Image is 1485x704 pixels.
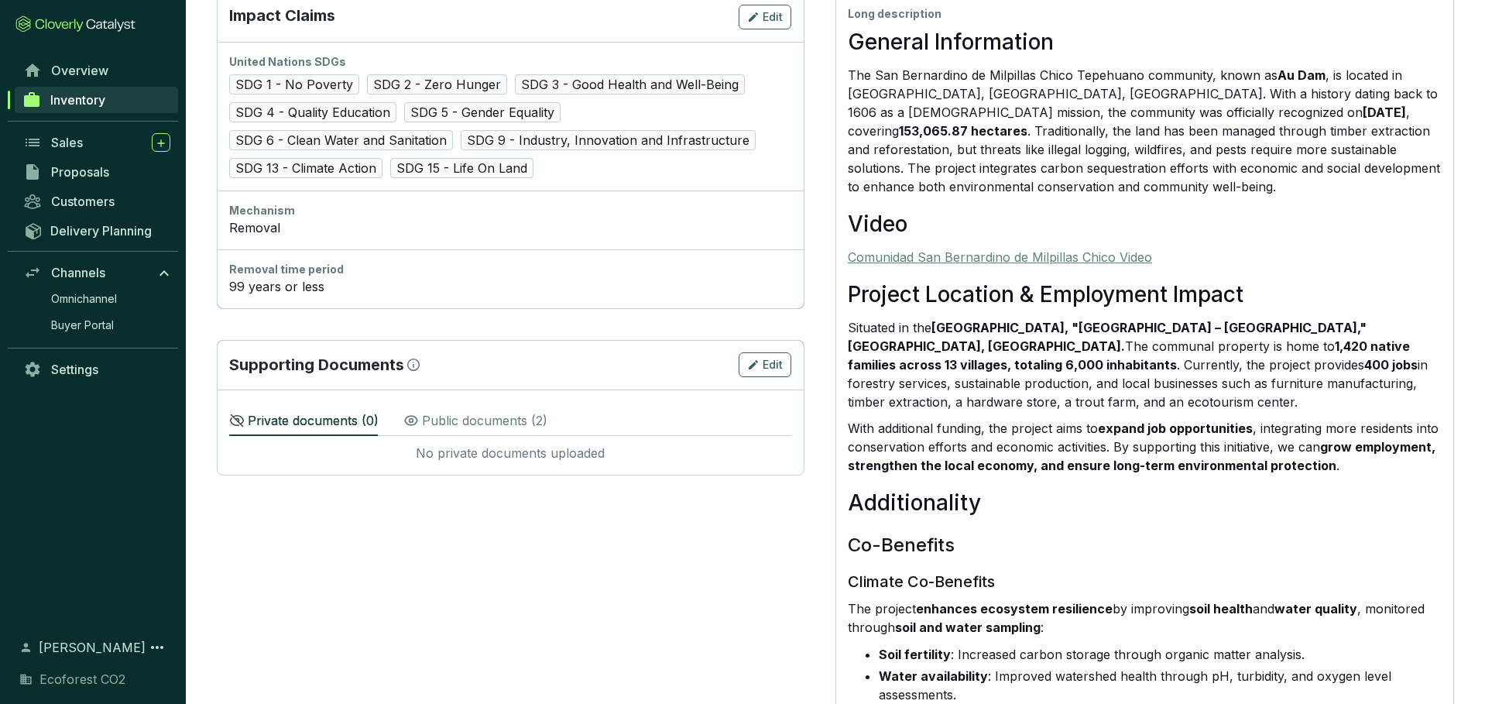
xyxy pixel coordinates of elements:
[848,249,1152,265] a: Comunidad San Bernardino de Milpillas Chico Video
[1274,601,1357,616] strong: water quality
[848,6,1441,22] div: Long description
[51,194,115,209] span: Customers
[39,638,146,657] span: [PERSON_NAME]
[848,211,1441,236] h1: Video
[248,411,379,430] p: Private documents ( 0 )
[51,318,114,333] span: Buyer Portal
[1364,357,1418,373] strong: 400 jobs
[15,188,178,215] a: Customers
[51,164,109,180] span: Proposals
[15,159,178,185] a: Proposals
[739,5,791,29] button: Edit
[1363,105,1406,120] strong: [DATE]
[43,287,178,311] a: Omnichannel
[15,129,178,156] a: Sales
[848,29,1441,54] h1: General Information
[848,419,1441,475] p: With additional funding, the project aims to , integrating more residents into conservation effor...
[51,362,98,377] span: Settings
[763,9,783,25] span: Edit
[229,445,791,462] div: No private documents uploaded
[848,66,1441,196] p: The San Bernardino de Milpillas Chico Tepehuano community, known as , is located in [GEOGRAPHIC_D...
[848,573,1441,591] h3: Climate Co-Benefits
[916,601,1113,616] strong: enhances ecosystem resilience
[848,599,1441,637] p: The project by improving and , monitored through :
[50,92,105,108] span: Inventory
[51,63,108,78] span: Overview
[879,667,1441,704] li: : Improved watershed health through pH, turbidity, and oxygen level assessments.
[390,158,533,178] span: SDG 15 - Life On Land
[515,74,745,94] span: SDG 3 - Good Health and Well-Being
[51,265,105,280] span: Channels
[367,74,507,94] span: SDG 2 - Zero Hunger
[1189,601,1253,616] strong: soil health
[51,135,83,150] span: Sales
[848,490,1441,515] h1: Additionality
[229,5,335,29] p: Impact Claims
[15,57,178,84] a: Overview
[879,645,1441,664] li: : Increased carbon storage through organic matter analysis.
[43,314,178,337] a: Buyer Portal
[50,223,152,239] span: Delivery Planning
[229,158,382,178] span: SDG 13 - Climate Action
[1278,67,1326,83] strong: Au Dam
[879,647,951,662] strong: Soil fertility
[15,218,178,243] a: Delivery Planning
[229,102,396,122] span: SDG 4 - Quality Education
[15,259,178,286] a: Channels
[1098,421,1253,436] strong: expand job opportunities
[739,352,791,377] button: Edit
[229,130,453,150] span: SDG 6 - Clean Water and Sanitation
[879,668,988,684] strong: Water availability
[229,203,791,218] div: Mechanism
[39,670,125,689] span: Ecoforest CO2
[763,357,783,373] span: Edit
[422,411,547,430] p: Public documents ( 2 )
[895,620,1041,635] strong: soil and water sampling
[848,320,1367,354] strong: [GEOGRAPHIC_DATA], "[GEOGRAPHIC_DATA] – [GEOGRAPHIC_DATA]," [GEOGRAPHIC_DATA], [GEOGRAPHIC_DATA].
[848,534,1441,555] h2: Co-Benefits
[15,356,178,383] a: Settings
[899,123,1027,139] strong: 153,065.87 hectares
[848,318,1441,411] p: Situated in the The communal property is home to . Currently, the project provides in forestry se...
[229,54,791,70] div: United Nations SDGs
[461,130,756,150] span: SDG 9 - Industry, Innovation and Infrastructure
[15,87,178,113] a: Inventory
[229,218,791,237] div: Removal
[229,74,359,94] span: SDG 1 - No Poverty
[229,354,404,376] p: Supporting Documents
[404,102,561,122] span: SDG 5 - Gender Equality
[848,282,1441,307] h1: Project Location & Employment Impact
[229,262,791,277] div: Removal time period
[229,277,791,296] div: 99 years or less
[51,291,117,307] span: Omnichannel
